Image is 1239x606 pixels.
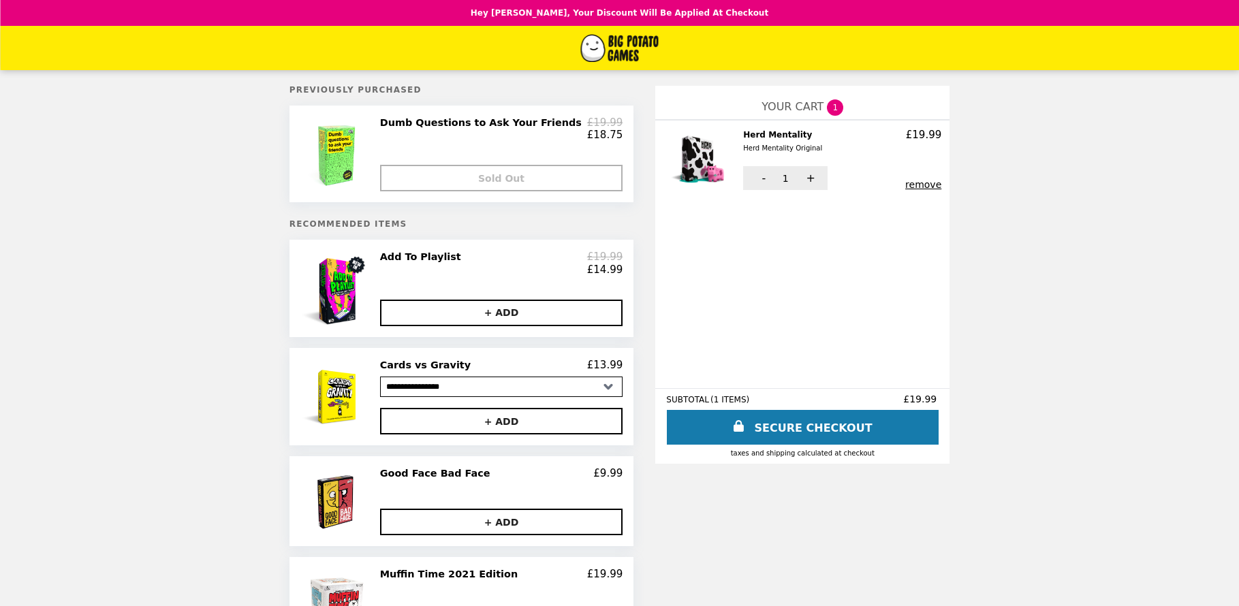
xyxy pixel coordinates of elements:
[380,116,587,129] h2: Dumb Questions to Ask Your Friends
[380,359,476,371] h2: Cards vs Gravity
[299,251,377,325] img: Add To Playlist
[380,377,623,397] select: Select a product variant
[580,34,658,62] img: Brand Logo
[666,449,939,457] div: Taxes and Shipping calculated at checkout
[906,129,942,141] p: £19.99
[380,251,467,263] h2: Add To Playlist
[743,142,822,155] div: Herd Mentality Original
[587,251,623,263] p: £19.99
[302,467,374,535] img: Good Face Bad Face
[827,99,843,116] span: 1
[593,467,623,479] p: £9.99
[790,166,828,190] button: +
[299,359,378,434] img: Cards vs Gravity
[587,568,623,580] p: £19.99
[289,219,634,229] h5: Recommended Items
[710,395,749,404] span: ( 1 ITEMS )
[380,408,623,434] button: + ADD
[471,8,768,18] p: Hey [PERSON_NAME], your discount will be applied at checkout
[587,359,623,371] p: £13.99
[903,394,939,404] span: £19.99
[380,467,496,479] h2: Good Face Bad Face
[289,85,634,95] h5: Previously Purchased
[743,166,781,190] button: -
[587,129,623,141] p: £18.75
[743,129,828,155] h2: Herd Mentality
[905,179,941,190] button: remove
[380,509,623,535] button: + ADD
[380,568,523,580] h2: Muffin Time 2021 Edition
[762,100,824,113] span: YOUR CART
[666,395,710,404] span: SUBTOTAL
[783,173,789,184] span: 1
[587,116,623,129] p: £19.99
[670,129,734,190] img: Herd Mentality
[299,116,377,191] img: Dumb Questions to Ask Your Friends
[380,300,623,326] button: + ADD
[587,264,623,276] p: £14.99
[667,410,939,445] a: SECURE CHECKOUT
